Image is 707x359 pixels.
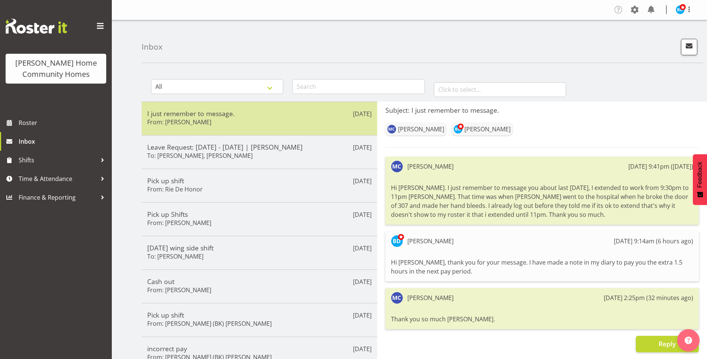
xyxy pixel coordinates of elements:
h5: [DATE] wing side shift [147,244,372,252]
p: [DATE] [353,311,372,320]
img: maria-cerbas10404.jpg [391,292,403,304]
span: Inbox [19,136,108,147]
img: maria-cerbas10404.jpg [387,125,396,134]
p: [DATE] [353,143,372,152]
h5: I just remember to message. [147,109,372,118]
div: [PERSON_NAME] Home Community Homes [13,57,99,80]
img: maria-cerbas10404.jpg [391,160,403,172]
div: [DATE] 9:14am (6 hours ago) [614,237,693,246]
img: help-xxl-2.png [685,337,692,344]
div: Hi [PERSON_NAME], thank you for your message. I have made a note in my diary to pay you the extra... [391,256,693,278]
h5: Pick up Shifts [147,210,372,218]
img: barbara-dunlop8515.jpg [391,235,403,247]
div: [PERSON_NAME] [407,293,454,302]
div: [PERSON_NAME] [398,125,444,134]
button: Feedback - Show survey [693,154,707,205]
img: Rosterit website logo [6,19,67,34]
h5: Subject: I just remember to message. [385,106,699,114]
div: [PERSON_NAME] [464,125,511,134]
span: Reply [659,339,676,348]
p: [DATE] [353,277,372,286]
h4: Inbox [142,43,162,51]
h6: From: [PERSON_NAME] [147,286,211,294]
h6: To: [PERSON_NAME], [PERSON_NAME] [147,152,253,159]
p: [DATE] [353,210,372,219]
p: [DATE] [353,344,372,353]
button: Reply [636,336,699,352]
h5: Leave Request: [DATE] - [DATE] | [PERSON_NAME] [147,143,372,151]
img: barbara-dunlop8515.jpg [676,5,685,14]
div: [PERSON_NAME] [407,162,454,171]
p: [DATE] [353,177,372,185]
h5: Pick up shift [147,311,372,319]
h6: From: Rie De Honor [147,185,203,193]
span: Time & Attendance [19,173,97,184]
p: [DATE] [353,244,372,253]
input: Click to select... [434,82,566,97]
input: Search [292,79,424,94]
h6: From: [PERSON_NAME] [147,219,211,227]
div: Hi [PERSON_NAME]. I just remember to message you about last [DATE], I extended to work from 9:30p... [391,181,693,221]
span: Feedback [697,162,703,188]
h6: From: [PERSON_NAME] (BK) [PERSON_NAME] [147,320,272,327]
h5: Cash out [147,277,372,285]
span: Roster [19,117,108,128]
span: Finance & Reporting [19,192,97,203]
div: [DATE] 2:25pm (32 minutes ago) [604,293,693,302]
div: [PERSON_NAME] [407,237,454,246]
h5: incorrect pay [147,344,372,353]
div: [DATE] 9:41pm ([DATE]) [628,162,693,171]
img: barbara-dunlop8515.jpg [454,125,463,134]
h6: To: [PERSON_NAME] [147,253,203,260]
span: Shifts [19,154,97,166]
div: Thank you so much [PERSON_NAME]. [391,313,693,325]
h6: From: [PERSON_NAME] [147,118,211,126]
h5: Pick up shift [147,177,372,185]
p: [DATE] [353,109,372,118]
